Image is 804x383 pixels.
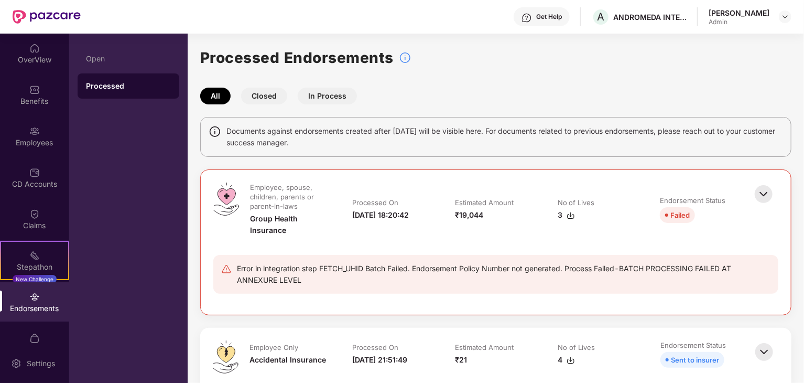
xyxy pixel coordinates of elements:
[671,354,719,366] div: Sent to insurer
[29,126,40,136] img: svg+xml;base64,PHN2ZyBpZD0iRW1wbG95ZWVzIiB4bWxucz0iaHR0cDovL3d3dy53My5vcmcvMjAwMC9zdmciIHdpZHRoPS...
[660,341,726,350] div: Endorsement Status
[752,183,775,206] img: svg+xml;base64,PHN2ZyBpZD0iQmFjay0zMngzMiIgeG1sbnM9Imh0dHA6Ly93d3cudzMub3JnLzIwMDAvc3ZnIiB3aWR0aD...
[352,343,398,352] div: Processed On
[29,250,40,261] img: svg+xml;base64,PHN2ZyB4bWxucz0iaHR0cDovL3d3dy53My5vcmcvMjAwMC9zdmciIHdpZHRoPSIyMSIgaGVpZ2h0PSIyMC...
[237,263,770,286] div: Error in integration step FETCH_UHID Batch Failed. Endorsement Policy Number not generated. Proce...
[1,262,68,272] div: Stepathon
[29,292,40,302] img: svg+xml;base64,PHN2ZyBpZD0iRW5kb3JzZW1lbnRzIiB4bWxucz0iaHR0cDovL3d3dy53My5vcmcvMjAwMC9zdmciIHdpZH...
[250,213,332,236] div: Group Health Insurance
[455,354,467,366] div: ₹21
[597,10,605,23] span: A
[24,358,58,369] div: Settings
[455,343,514,352] div: Estimated Amount
[13,275,57,283] div: New Challenge
[249,343,298,352] div: Employee Only
[558,209,575,221] div: 3
[709,18,769,26] div: Admin
[558,354,575,366] div: 4
[781,13,789,21] img: svg+xml;base64,PHN2ZyBpZD0iRHJvcGRvd24tMzJ4MzIiIHhtbG5zPSJodHRwOi8vd3d3LnczLm9yZy8yMDAwL3N2ZyIgd2...
[213,183,239,216] img: svg+xml;base64,PHN2ZyB4bWxucz0iaHR0cDovL3d3dy53My5vcmcvMjAwMC9zdmciIHdpZHRoPSI0OS4zMiIgaGVpZ2h0PS...
[353,209,409,221] div: [DATE] 18:20:42
[353,198,399,207] div: Processed On
[209,125,221,138] img: svg+xml;base64,PHN2ZyBpZD0iSW5mbyIgeG1sbnM9Imh0dHA6Ly93d3cudzMub3JnLzIwMDAvc3ZnIiB3aWR0aD0iMTQiIG...
[221,264,232,274] img: svg+xml;base64,PHN2ZyB4bWxucz0iaHR0cDovL3d3dy53My5vcmcvMjAwMC9zdmciIHdpZHRoPSIyNCIgaGVpZ2h0PSIyNC...
[29,43,40,54] img: svg+xml;base64,PHN2ZyBpZD0iSG9tZSIgeG1sbnM9Imh0dHA6Ly93d3cudzMub3JnLzIwMDAvc3ZnIiB3aWR0aD0iMjAiIG...
[455,198,514,207] div: Estimated Amount
[11,358,21,369] img: svg+xml;base64,PHN2ZyBpZD0iU2V0dGluZy0yMHgyMCIgeG1sbnM9Imh0dHA6Ly93d3cudzMub3JnLzIwMDAvc3ZnIiB3aW...
[29,333,40,344] img: svg+xml;base64,PHN2ZyBpZD0iTXlfT3JkZXJzIiBkYXRhLW5hbWU9Ik15IE9yZGVycyIgeG1sbnM9Imh0dHA6Ly93d3cudz...
[200,46,394,69] h1: Processed Endorsements
[249,354,326,366] div: Accidental Insurance
[250,183,330,211] div: Employee, spouse, children, parents or parent-in-laws
[709,8,769,18] div: [PERSON_NAME]
[29,167,40,178] img: svg+xml;base64,PHN2ZyBpZD0iQ0RfQWNjb3VudHMiIGRhdGEtbmFtZT0iQ0QgQWNjb3VudHMiIHhtbG5zPSJodHRwOi8vd3...
[29,84,40,95] img: svg+xml;base64,PHN2ZyBpZD0iQmVuZWZpdHMiIHhtbG5zPSJodHRwOi8vd3d3LnczLm9yZy8yMDAwL3N2ZyIgd2lkdGg9Ij...
[753,341,776,364] img: svg+xml;base64,PHN2ZyBpZD0iQmFjay0zMngzMiIgeG1sbnM9Imh0dHA6Ly93d3cudzMub3JnLzIwMDAvc3ZnIiB3aWR0aD...
[29,209,40,219] img: svg+xml;base64,PHN2ZyBpZD0iQ2xhaW0iIHhtbG5zPSJodHRwOi8vd3d3LnczLm9yZy8yMDAwL3N2ZyIgd2lkdGg9IjIwIi...
[558,198,595,207] div: No of Lives
[455,209,483,221] div: ₹19,044
[536,13,562,21] div: Get Help
[226,125,783,148] span: Documents against endorsements created after [DATE] will be visible here. For documents related t...
[200,88,231,104] button: All
[567,356,575,365] img: svg+xml;base64,PHN2ZyBpZD0iRG93bmxvYWQtMzJ4MzIiIHhtbG5zPSJodHRwOi8vd3d3LnczLm9yZy8yMDAwL3N2ZyIgd2...
[213,341,238,374] img: svg+xml;base64,PHN2ZyB4bWxucz0iaHR0cDovL3d3dy53My5vcmcvMjAwMC9zdmciIHdpZHRoPSI0OS4zMiIgaGVpZ2h0PS...
[660,196,725,205] div: Endorsement Status
[670,209,690,221] div: Failed
[241,88,287,104] button: Closed
[613,12,687,22] div: ANDROMEDA INTELLIGENT TECHNOLOGY SERVICES PRIVATE LIMITED
[567,211,575,220] img: svg+xml;base64,PHN2ZyBpZD0iRG93bmxvYWQtMzJ4MzIiIHhtbG5zPSJodHRwOi8vd3d3LnczLm9yZy8yMDAwL3N2ZyIgd2...
[352,354,407,366] div: [DATE] 21:51:49
[399,51,411,64] img: svg+xml;base64,PHN2ZyBpZD0iSW5mb18tXzMyeDMyIiBkYXRhLW5hbWU9IkluZm8gLSAzMngzMiIgeG1sbnM9Imh0dHA6Ly...
[86,55,171,63] div: Open
[521,13,532,23] img: svg+xml;base64,PHN2ZyBpZD0iSGVscC0zMngzMiIgeG1sbnM9Imh0dHA6Ly93d3cudzMub3JnLzIwMDAvc3ZnIiB3aWR0aD...
[86,81,171,91] div: Processed
[298,88,357,104] button: In Process
[13,10,81,24] img: New Pazcare Logo
[558,343,595,352] div: No of Lives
